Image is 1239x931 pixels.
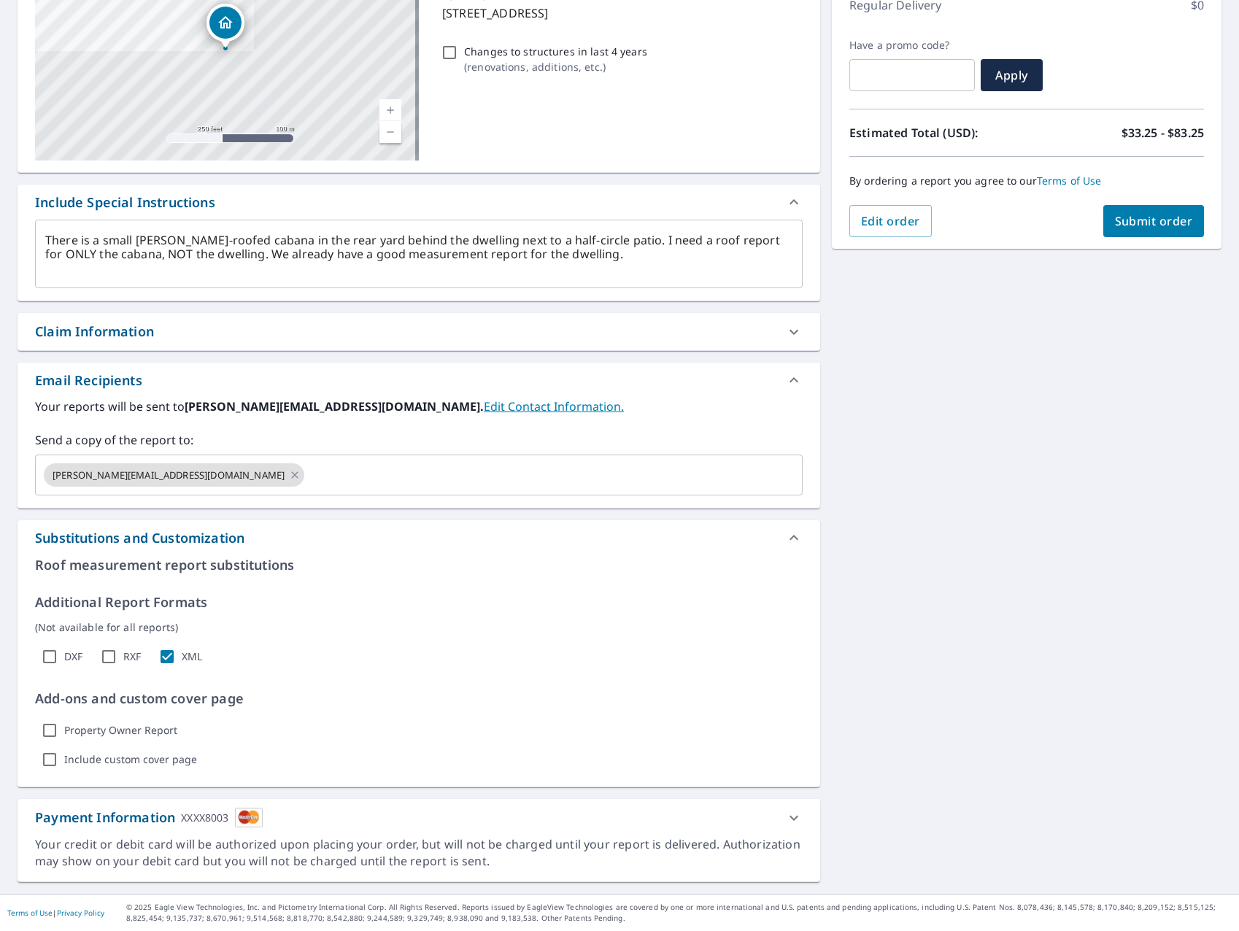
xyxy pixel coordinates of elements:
div: Dropped pin, building 1, Residential property, 1208 Sidewinder Leander, TX 78641 [206,4,244,49]
div: Substitutions and Customization [35,528,244,548]
button: Submit order [1103,205,1205,237]
label: Include custom cover page [64,753,197,766]
p: Add-ons and custom cover page [35,689,803,708]
p: $33.25 - $83.25 [1122,124,1204,142]
a: Current Level 17, Zoom Out [379,121,401,143]
label: Your reports will be sent to [35,398,803,415]
p: By ordering a report you agree to our [849,174,1204,188]
label: Send a copy of the report to: [35,431,803,449]
div: Claim Information [18,313,820,350]
p: | [7,908,104,917]
textarea: There is a small [PERSON_NAME]-roofed cabana in the rear yard behind the dwelling next to a half-... [45,233,792,275]
span: Edit order [861,213,920,229]
p: Changes to structures in last 4 years [464,44,647,59]
img: cardImage [235,808,263,827]
b: [PERSON_NAME][EMAIL_ADDRESS][DOMAIN_NAME]. [185,398,484,414]
div: XXXX8003 [181,808,228,827]
div: Payment Information [35,808,263,827]
a: Terms of Use [1037,174,1102,188]
div: Payment InformationXXXX8003cardImage [18,799,820,836]
span: [PERSON_NAME][EMAIL_ADDRESS][DOMAIN_NAME] [44,468,293,482]
a: Current Level 17, Zoom In [379,99,401,121]
div: Claim Information [35,322,154,341]
label: Have a promo code? [849,39,975,52]
div: Your credit or debit card will be authorized upon placing your order, but will not be charged unt... [35,836,803,870]
label: XML [182,650,202,663]
a: EditContactInfo [484,398,624,414]
p: [STREET_ADDRESS] [442,4,797,22]
span: Submit order [1115,213,1193,229]
button: Edit order [849,205,932,237]
button: Apply [981,59,1043,91]
a: Terms of Use [7,908,53,918]
div: Substitutions and Customization [18,520,820,555]
label: RXF [123,650,141,663]
div: [PERSON_NAME][EMAIL_ADDRESS][DOMAIN_NAME] [44,463,304,487]
div: Include Special Instructions [35,193,215,212]
p: (Not available for all reports) [35,619,803,635]
a: Privacy Policy [57,908,104,918]
p: Roof measurement report substitutions [35,555,803,575]
p: ( renovations, additions, etc. ) [464,59,647,74]
p: © 2025 Eagle View Technologies, Inc. and Pictometry International Corp. All Rights Reserved. Repo... [126,902,1232,924]
p: Estimated Total (USD): [849,124,1027,142]
div: Email Recipients [18,363,820,398]
label: Property Owner Report [64,724,177,737]
div: Include Special Instructions [18,185,820,220]
span: Apply [992,67,1031,83]
div: Email Recipients [35,371,142,390]
label: DXF [64,650,82,663]
p: Additional Report Formats [35,592,803,612]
